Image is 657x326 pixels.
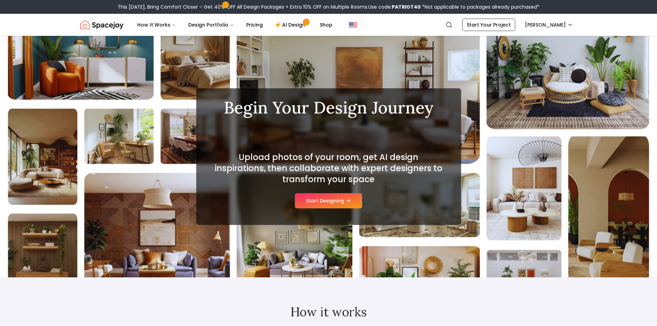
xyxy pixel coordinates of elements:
b: PATRIOT40 [392,3,421,10]
a: AI Design [270,18,313,32]
button: Design Portfolio [183,18,239,32]
h2: Upload photos of your room, get AI design inspirations, then collaborate with expert designers to... [213,152,445,185]
span: *Not applicable to packages already purchased* [421,3,539,10]
a: Pricing [241,18,268,32]
a: Shop [314,18,338,32]
a: Start Your Project [462,19,515,31]
img: Spacejoy Logo [80,18,123,32]
h1: Begin Your Design Journey [213,99,445,116]
nav: Global [80,14,577,36]
a: Spacejoy [80,18,123,32]
nav: Main [132,18,338,32]
span: Use code: [368,3,421,10]
img: United States [349,21,357,29]
button: How It Works [132,18,181,32]
h2: How it works [119,305,538,319]
div: This [DATE], Bring Comfort Closer – Get 40% OFF All Design Packages + Extra 10% OFF on Multiple R... [118,3,539,10]
button: Start Designing [295,193,362,208]
button: [PERSON_NAME] [521,19,577,31]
